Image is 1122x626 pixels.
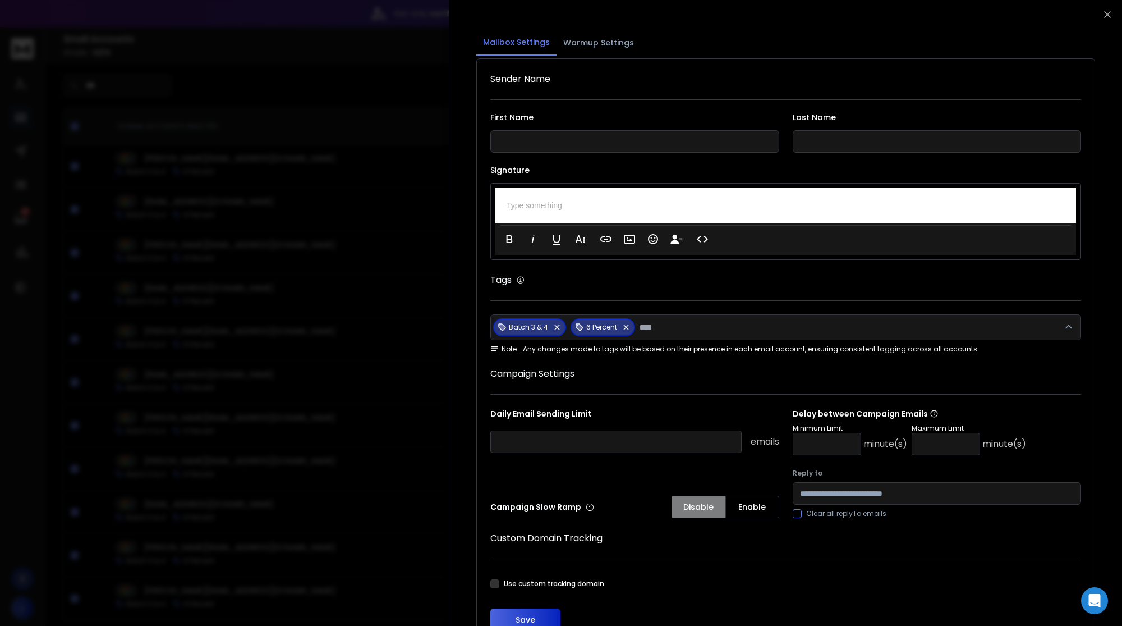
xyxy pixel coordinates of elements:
p: 6 Percent [586,323,617,332]
div: Any changes made to tags will be based on their presence in each email account, ensuring consiste... [490,345,1081,354]
label: First Name [490,113,779,121]
label: Reply to [793,469,1082,478]
label: Clear all replyTo emails [806,509,886,518]
button: Insert Unsubscribe Link [666,228,687,250]
h1: Tags [490,273,512,287]
p: Daily Email Sending Limit [490,408,779,424]
button: Code View [692,228,713,250]
button: More Text [569,228,591,250]
h1: Campaign Settings [490,367,1081,381]
button: Bold (⌘B) [499,228,520,250]
button: Emoticons [642,228,664,250]
h1: Custom Domain Tracking [490,532,1081,545]
div: Open Intercom Messenger [1081,587,1108,614]
span: Note: [490,345,518,354]
label: Last Name [793,113,1082,121]
p: Batch 3 & 4 [509,323,548,332]
p: Delay between Campaign Emails [793,408,1026,419]
button: Insert Link (⌘K) [595,228,617,250]
button: Underline (⌘U) [546,228,567,250]
p: Minimum Limit [793,424,907,433]
p: minute(s) [863,437,907,451]
button: Warmup Settings [557,30,641,55]
p: Maximum Limit [912,424,1026,433]
p: emails [751,435,779,449]
h1: Sender Name [490,72,1081,86]
button: Mailbox Settings [476,30,557,56]
button: Disable [672,496,725,518]
button: Italic (⌘I) [522,228,544,250]
button: Insert Image (⌘P) [619,228,640,250]
label: Use custom tracking domain [504,579,604,588]
button: Enable [725,496,779,518]
label: Signature [490,166,1081,174]
p: minute(s) [982,437,1026,451]
p: Campaign Slow Ramp [490,501,594,513]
